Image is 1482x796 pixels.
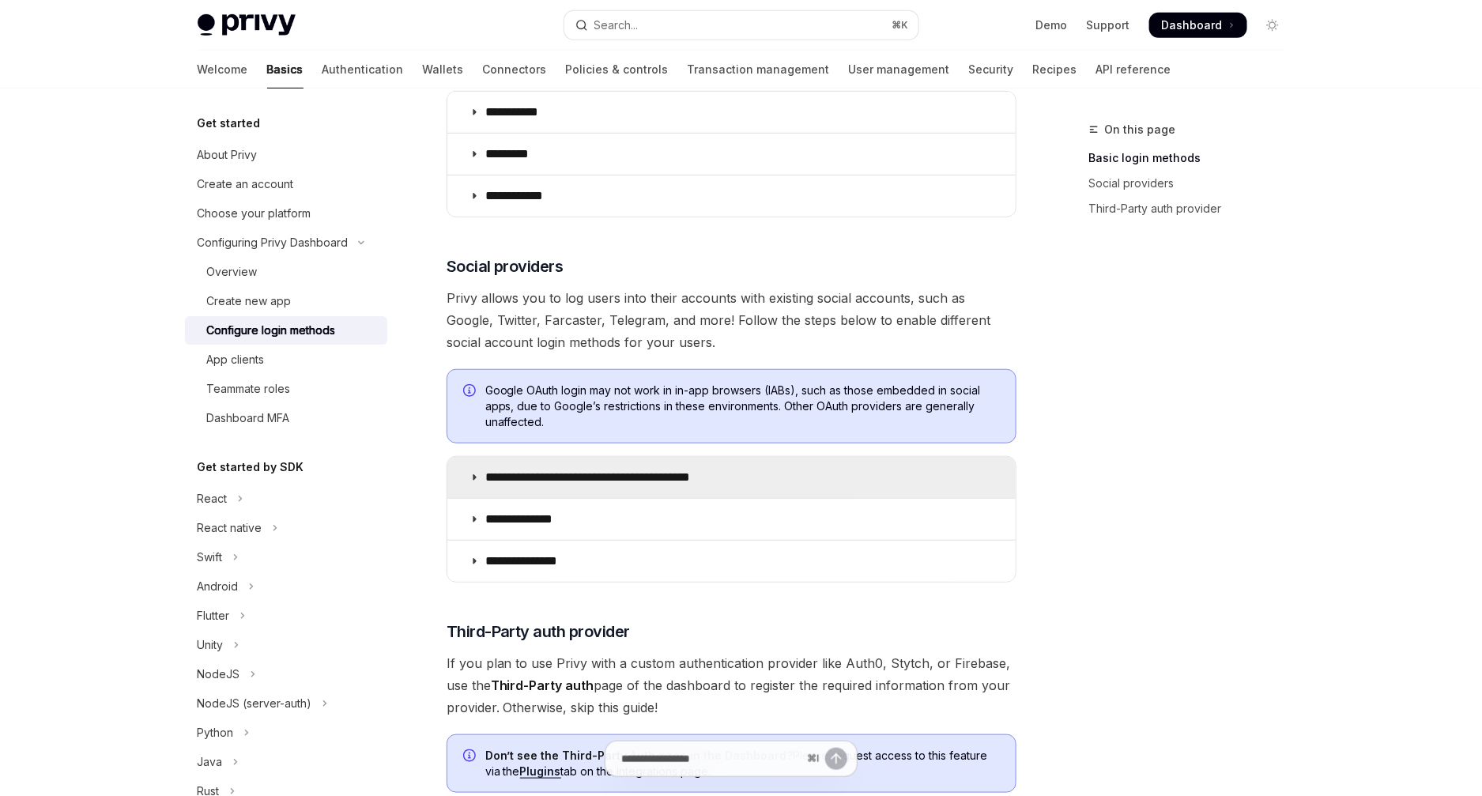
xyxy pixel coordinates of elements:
a: Overview [185,258,387,286]
div: Unity [198,636,224,655]
div: Create an account [198,175,294,194]
div: Python [198,723,234,742]
div: Search... [594,16,639,35]
button: Toggle Swift section [185,543,387,572]
a: Transaction management [688,51,830,89]
div: Android [198,577,239,596]
a: Recipes [1033,51,1077,89]
div: React [198,489,228,508]
a: Connectors [483,51,547,89]
a: Authentication [322,51,404,89]
a: Support [1087,17,1130,33]
img: light logo [198,14,296,36]
div: NodeJS (server-auth) [198,694,312,713]
a: Welcome [198,51,248,89]
span: Third-Party auth provider [447,621,631,643]
a: Teammate roles [185,375,387,403]
span: Dashboard [1162,17,1223,33]
div: React native [198,519,262,538]
span: Social providers [447,255,564,277]
a: Dashboard MFA [185,404,387,432]
a: Create an account [185,170,387,198]
button: Toggle Flutter section [185,602,387,630]
button: Toggle Python section [185,719,387,747]
div: Flutter [198,606,230,625]
a: Social providers [1089,171,1298,196]
a: Create new app [185,287,387,315]
div: Teammate roles [207,379,291,398]
a: Configure login methods [185,316,387,345]
a: App clients [185,345,387,374]
button: Toggle Unity section [185,631,387,659]
span: On this page [1105,120,1176,139]
a: Security [969,51,1014,89]
a: Dashboard [1149,13,1247,38]
button: Toggle NodeJS (server-auth) section [185,689,387,718]
span: Google OAuth login may not work in in-app browsers (IABs), such as those embedded in social apps,... [485,383,1000,430]
div: Choose your platform [198,204,311,223]
div: Java [198,753,223,771]
div: Configuring Privy Dashboard [198,233,349,252]
div: NodeJS [198,665,240,684]
a: API reference [1096,51,1171,89]
button: Toggle dark mode [1260,13,1285,38]
a: User management [849,51,950,89]
button: Toggle React section [185,485,387,513]
a: Demo [1036,17,1068,33]
button: Toggle NodeJS section [185,660,387,688]
h5: Get started [198,114,261,133]
a: Policies & controls [566,51,669,89]
a: About Privy [185,141,387,169]
div: Dashboard MFA [207,409,290,428]
button: Toggle Java section [185,748,387,776]
input: Ask a question... [621,741,801,776]
a: Wallets [423,51,464,89]
a: Basic login methods [1089,145,1298,171]
h5: Get started by SDK [198,458,304,477]
div: Swift [198,548,223,567]
div: Overview [207,262,258,281]
button: Toggle React native section [185,514,387,542]
button: Send message [825,748,847,770]
svg: Info [463,384,479,400]
a: Choose your platform [185,199,387,228]
span: ⌘ K [892,19,909,32]
button: Open search [564,11,918,40]
div: App clients [207,350,265,369]
span: Privy allows you to log users into their accounts with existing social accounts, such as Google, ... [447,287,1016,353]
div: Configure login methods [207,321,336,340]
button: Toggle Android section [185,572,387,601]
button: Toggle Configuring Privy Dashboard section [185,228,387,257]
span: If you plan to use Privy with a custom authentication provider like Auth0, Stytch, or Firebase, u... [447,652,1016,719]
strong: Third-Party auth [491,677,594,693]
a: Basics [267,51,304,89]
a: Third-Party auth provider [1089,196,1298,221]
div: Create new app [207,292,292,311]
div: About Privy [198,145,258,164]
